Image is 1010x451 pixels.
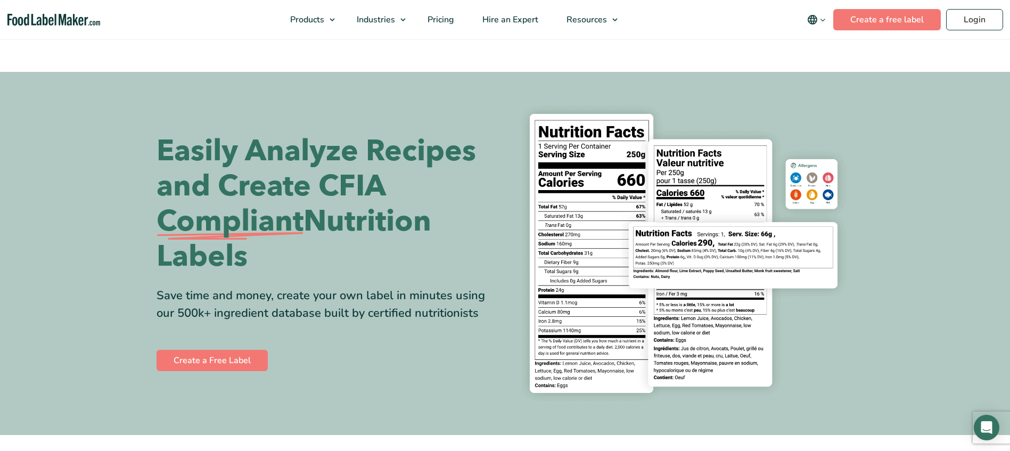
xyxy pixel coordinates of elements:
[833,9,941,30] a: Create a free label
[563,14,608,26] span: Resources
[157,204,303,239] span: Compliant
[157,350,268,371] a: Create a Free Label
[354,14,396,26] span: Industries
[157,287,497,322] div: Save time and money, create your own label in minutes using our 500k+ ingredient database built b...
[424,14,455,26] span: Pricing
[946,9,1003,30] a: Login
[157,134,497,274] h1: Easily Analyze Recipes and Create CFIA Nutrition Labels
[287,14,325,26] span: Products
[974,415,999,440] div: Open Intercom Messenger
[479,14,539,26] span: Hire an Expert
